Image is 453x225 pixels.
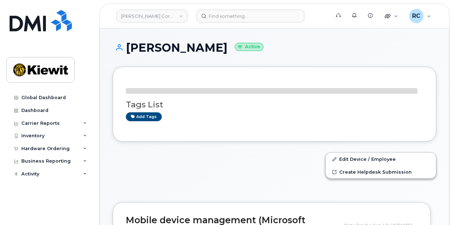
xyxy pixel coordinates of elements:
[235,43,263,51] small: Active
[126,112,162,121] a: Add tags
[326,153,436,165] a: Edit Device / Employee
[326,165,436,178] a: Create Helpdesk Submission
[113,41,436,54] h1: [PERSON_NAME]
[126,100,423,109] h3: Tags List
